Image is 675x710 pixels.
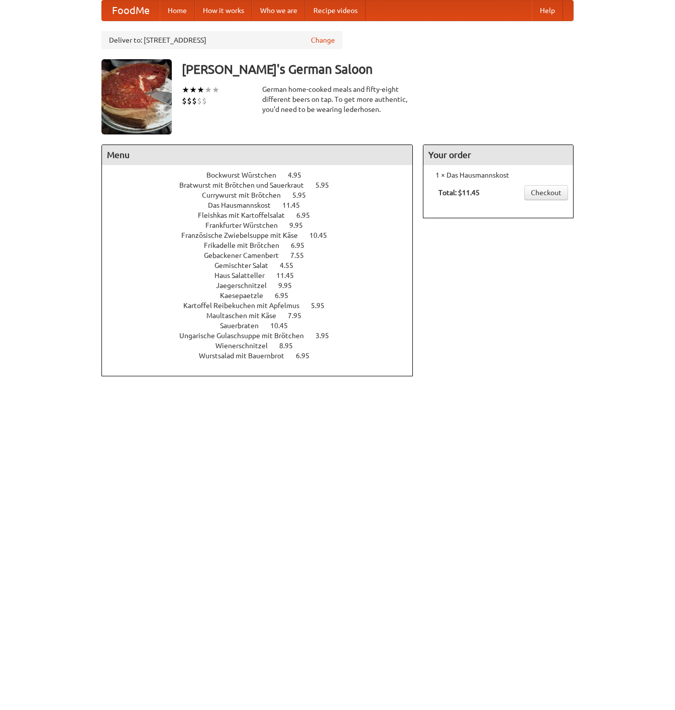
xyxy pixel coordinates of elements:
a: FoodMe [102,1,160,21]
div: Deliver to: [STREET_ADDRESS] [101,31,343,49]
span: Bratwurst mit Brötchen und Sauerkraut [179,181,314,189]
li: $ [182,95,187,106]
span: 10.45 [270,322,298,330]
span: Haus Salatteller [214,271,275,279]
a: Gebackener Camenbert 7.55 [204,251,322,259]
span: 5.95 [315,181,339,189]
a: Fleishkas mit Kartoffelsalat 6.95 [198,211,328,219]
a: Ungarische Gulaschsuppe mit Brötchen 3.95 [179,332,348,340]
span: 3.95 [315,332,339,340]
span: Kaesepaetzle [220,292,273,300]
span: 11.45 [282,201,310,209]
span: Bockwurst Würstchen [206,171,286,179]
span: 11.45 [276,271,304,279]
span: Wienerschnitzel [215,342,278,350]
span: 4.55 [280,261,303,269]
img: angular.jpg [101,59,172,134]
a: Sauerbraten 10.45 [220,322,306,330]
h3: [PERSON_NAME]'s German Saloon [182,59,574,79]
li: $ [187,95,192,106]
span: 9.95 [278,281,302,290]
a: Recipe videos [305,1,366,21]
a: Wurstsalad mit Bauernbrot 6.95 [199,352,328,360]
a: Jaegerschnitzel 9.95 [216,281,310,290]
span: 5.95 [292,191,316,199]
span: Fleishkas mit Kartoffelsalat [198,211,295,219]
a: Kaesepaetzle 6.95 [220,292,307,300]
span: Sauerbraten [220,322,269,330]
a: Bratwurst mit Brötchen und Sauerkraut 5.95 [179,181,348,189]
span: Wurstsalad mit Bauernbrot [199,352,294,360]
li: $ [192,95,197,106]
a: Frankfurter Würstchen 9.95 [205,221,321,229]
a: Currywurst mit Brötchen 5.95 [202,191,324,199]
span: Französische Zwiebelsuppe mit Käse [181,231,308,239]
li: ★ [204,84,212,95]
span: 7.95 [288,312,311,320]
li: 1 × Das Hausmannskost [428,170,568,180]
li: ★ [189,84,197,95]
span: 5.95 [311,302,334,310]
span: Frikadelle mit Brötchen [204,241,289,249]
a: Checkout [524,185,568,200]
a: Französische Zwiebelsuppe mit Käse 10.45 [181,231,346,239]
span: 10.45 [309,231,337,239]
a: Gemischter Salat 4.55 [214,261,312,269]
span: 6.95 [275,292,298,300]
a: Who we are [252,1,305,21]
h4: Your order [423,145,573,165]
li: ★ [212,84,219,95]
a: Bockwurst Würstchen 4.95 [206,171,320,179]
span: Gemischter Salat [214,261,278,269]
h4: Menu [102,145,412,165]
li: $ [202,95,207,106]
li: ★ [197,84,204,95]
span: Frankfurter Würstchen [205,221,288,229]
span: 6.95 [296,352,319,360]
a: Change [311,35,335,45]
a: Home [160,1,195,21]
div: German home-cooked meals and fifty-eight different beers on tap. To get more authentic, you'd nee... [262,84,413,114]
a: Wienerschnitzel 8.95 [215,342,311,350]
span: 6.95 [296,211,320,219]
a: Haus Salatteller 11.45 [214,271,312,279]
span: Ungarische Gulaschsuppe mit Brötchen [179,332,314,340]
span: 8.95 [279,342,303,350]
a: Frikadelle mit Brötchen 6.95 [204,241,323,249]
li: $ [197,95,202,106]
a: Das Hausmannskost 11.45 [208,201,318,209]
a: Kartoffel Reibekuchen mit Apfelmus 5.95 [183,302,343,310]
span: 9.95 [289,221,313,229]
a: Help [532,1,563,21]
span: 6.95 [291,241,314,249]
span: Currywurst mit Brötchen [202,191,291,199]
a: How it works [195,1,252,21]
span: Das Hausmannskost [208,201,281,209]
span: Maultaschen mit Käse [206,312,286,320]
a: Maultaschen mit Käse 7.95 [206,312,320,320]
span: 4.95 [288,171,311,179]
span: Gebackener Camenbert [204,251,289,259]
span: Jaegerschnitzel [216,281,277,290]
span: Kartoffel Reibekuchen mit Apfelmus [183,302,309,310]
b: Total: $11.45 [438,189,480,197]
span: 7.55 [290,251,314,259]
li: ★ [182,84,189,95]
